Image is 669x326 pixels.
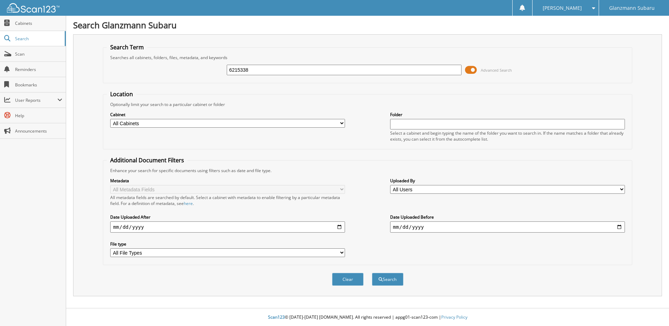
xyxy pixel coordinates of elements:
[15,66,62,72] span: Reminders
[107,168,628,173] div: Enhance your search for specific documents using filters such as date and file type.
[7,3,59,13] img: scan123-logo-white.svg
[15,51,62,57] span: Scan
[15,113,62,119] span: Help
[110,221,345,233] input: start
[110,194,345,206] div: All metadata fields are searched by default. Select a cabinet with metadata to enable filtering b...
[107,156,188,164] legend: Additional Document Filters
[481,68,512,73] span: Advanced Search
[73,19,662,31] h1: Search Glanzmann Subaru
[15,128,62,134] span: Announcements
[110,214,345,220] label: Date Uploaded After
[390,130,625,142] div: Select a cabinet and begin typing the name of the folder you want to search in. If the name match...
[110,241,345,247] label: File type
[110,178,345,184] label: Metadata
[441,314,467,320] a: Privacy Policy
[107,55,628,61] div: Searches all cabinets, folders, files, metadata, and keywords
[390,221,625,233] input: end
[15,97,57,103] span: User Reports
[107,43,147,51] legend: Search Term
[390,214,625,220] label: Date Uploaded Before
[66,309,669,326] div: © [DATE]-[DATE] [DOMAIN_NAME]. All rights reserved | appg01-scan123-com |
[634,292,669,326] iframe: Chat Widget
[390,178,625,184] label: Uploaded By
[372,273,403,286] button: Search
[390,112,625,118] label: Folder
[184,200,193,206] a: here
[110,112,345,118] label: Cabinet
[107,90,136,98] legend: Location
[107,101,628,107] div: Optionally limit your search to a particular cabinet or folder
[332,273,364,286] button: Clear
[15,36,61,42] span: Search
[15,20,62,26] span: Cabinets
[543,6,582,10] span: [PERSON_NAME]
[268,314,285,320] span: Scan123
[609,6,655,10] span: Glanzmann Subaru
[15,82,62,88] span: Bookmarks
